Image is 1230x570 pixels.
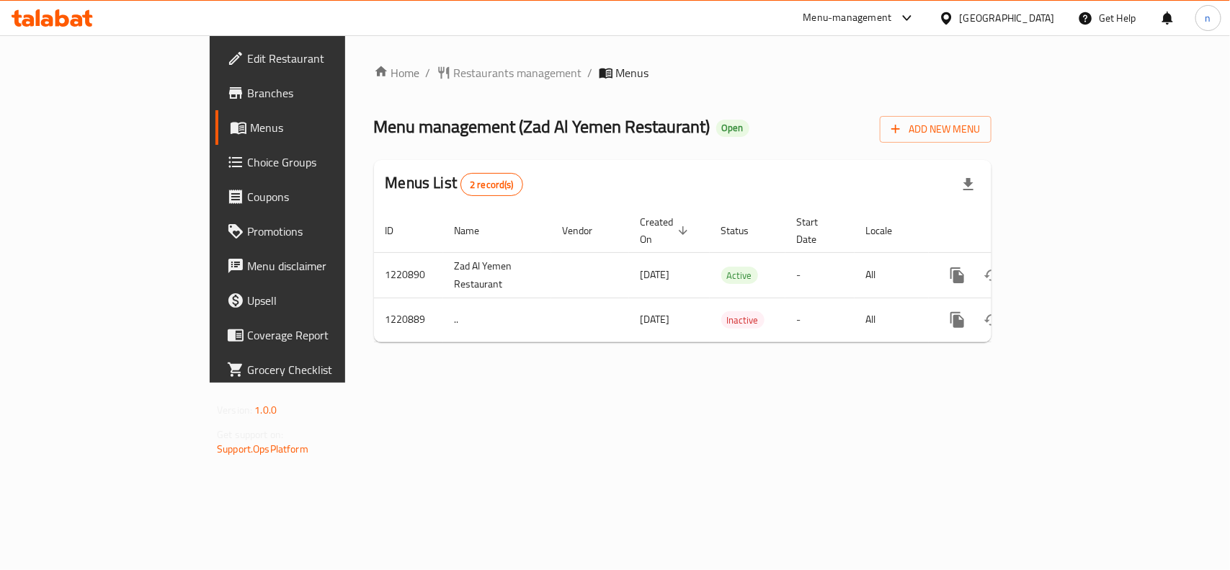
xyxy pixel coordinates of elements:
[215,179,415,214] a: Coupons
[247,223,404,240] span: Promotions
[975,303,1010,337] button: Change Status
[855,252,929,298] td: All
[215,145,415,179] a: Choice Groups
[217,401,252,419] span: Version:
[247,188,404,205] span: Coupons
[940,303,975,337] button: more
[641,213,692,248] span: Created On
[951,167,986,202] div: Export file
[217,425,283,444] span: Get support on:
[454,64,582,81] span: Restaurants management
[386,222,413,239] span: ID
[215,318,415,352] a: Coverage Report
[215,76,415,110] a: Branches
[866,222,912,239] span: Locale
[641,310,670,329] span: [DATE]
[443,252,551,298] td: Zad Al Yemen Restaurant
[215,214,415,249] a: Promotions
[975,258,1010,293] button: Change Status
[247,292,404,309] span: Upsell
[443,298,551,342] td: ..
[386,172,523,196] h2: Menus List
[217,440,308,458] a: Support.OpsPlatform
[880,116,991,143] button: Add New Menu
[797,213,837,248] span: Start Date
[616,64,649,81] span: Menus
[426,64,431,81] li: /
[247,361,404,378] span: Grocery Checklist
[374,209,1090,342] table: enhanced table
[940,258,975,293] button: more
[215,110,415,145] a: Menus
[785,252,855,298] td: -
[929,209,1090,253] th: Actions
[455,222,499,239] span: Name
[891,120,980,138] span: Add New Menu
[461,178,522,192] span: 2 record(s)
[215,249,415,283] a: Menu disclaimer
[215,41,415,76] a: Edit Restaurant
[855,298,929,342] td: All
[247,326,404,344] span: Coverage Report
[721,312,765,329] span: Inactive
[721,267,758,284] span: Active
[374,64,991,81] nav: breadcrumb
[716,122,749,134] span: Open
[254,401,277,419] span: 1.0.0
[721,311,765,329] div: Inactive
[721,222,768,239] span: Status
[247,153,404,171] span: Choice Groups
[247,84,404,102] span: Branches
[716,120,749,137] div: Open
[247,257,404,275] span: Menu disclaimer
[250,119,404,136] span: Menus
[588,64,593,81] li: /
[247,50,404,67] span: Edit Restaurant
[215,283,415,318] a: Upsell
[803,9,892,27] div: Menu-management
[1206,10,1211,26] span: n
[785,298,855,342] td: -
[437,64,582,81] a: Restaurants management
[460,173,523,196] div: Total records count
[563,222,612,239] span: Vendor
[641,265,670,284] span: [DATE]
[960,10,1055,26] div: [GEOGRAPHIC_DATA]
[374,110,710,143] span: Menu management ( Zad Al Yemen Restaurant )
[215,352,415,387] a: Grocery Checklist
